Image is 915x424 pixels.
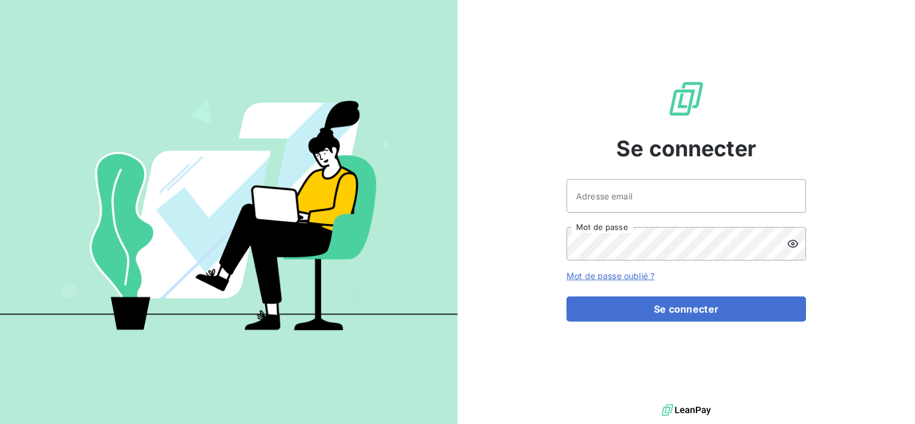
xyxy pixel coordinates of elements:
[616,132,756,165] span: Se connecter
[566,179,806,213] input: placeholder
[667,80,705,118] img: Logo LeanPay
[566,271,655,281] a: Mot de passe oublié ?
[662,401,711,419] img: logo
[566,296,806,322] button: Se connecter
